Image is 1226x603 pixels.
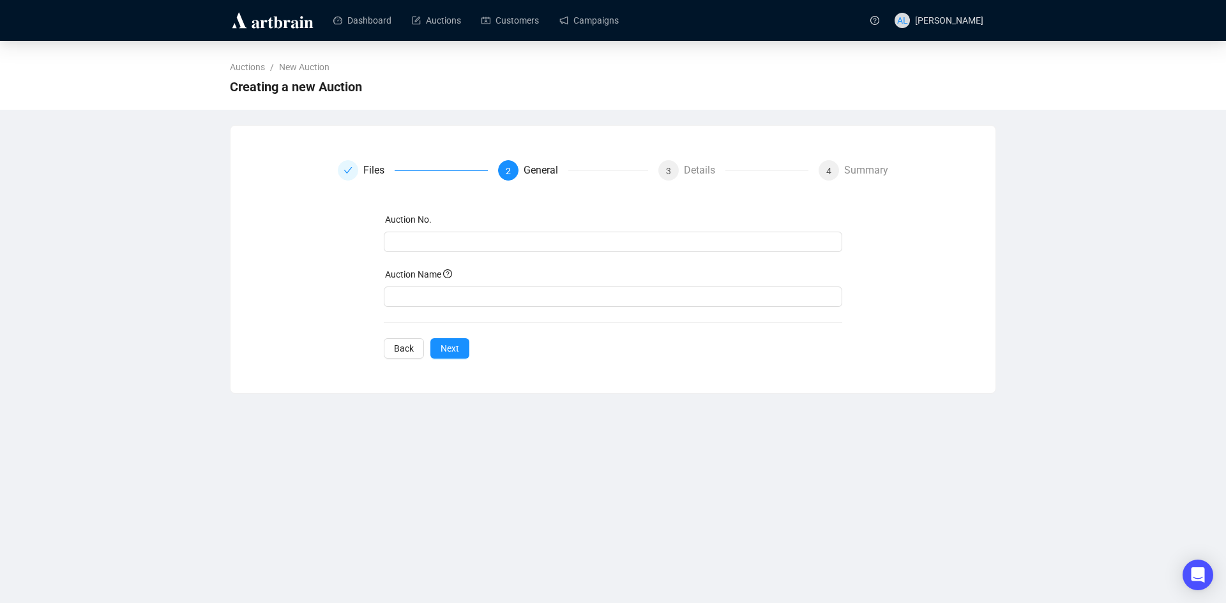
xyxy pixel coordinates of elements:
[276,60,332,74] a: New Auction
[230,10,315,31] img: logo
[524,160,568,181] div: General
[506,166,511,176] span: 2
[844,160,888,181] div: Summary
[915,15,983,26] span: [PERSON_NAME]
[430,338,469,359] button: Next
[270,60,274,74] li: /
[870,16,879,25] span: question-circle
[658,160,808,181] div: 3Details
[384,338,424,359] button: Back
[338,160,488,181] div: Files
[385,214,432,225] label: Auction No.
[826,166,831,176] span: 4
[363,160,395,181] div: Files
[559,4,619,37] a: Campaigns
[443,269,452,278] span: question-circle
[227,60,268,74] a: Auctions
[684,160,725,181] div: Details
[385,269,452,279] span: Auction Name
[344,166,352,175] span: check
[819,160,888,181] div: 4Summary
[441,341,459,355] span: Next
[333,4,391,37] a: Dashboard
[1183,560,1213,590] div: Open Intercom Messenger
[498,160,648,181] div: 2General
[481,4,539,37] a: Customers
[897,13,908,27] span: AL
[230,77,362,97] span: Creating a new Auction
[394,341,414,355] span: Back
[666,166,671,176] span: 3
[412,4,461,37] a: Auctions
